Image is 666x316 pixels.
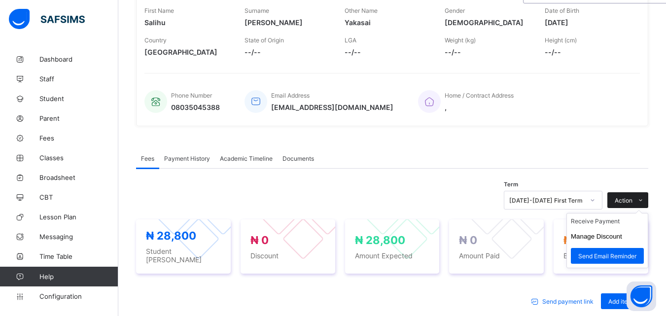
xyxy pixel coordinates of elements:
[355,251,430,260] span: Amount Expected
[39,252,118,260] span: Time Table
[220,155,273,162] span: Academic Timeline
[567,213,648,229] li: dropdown-list-item-text-0
[144,18,230,27] span: Salihu
[245,36,284,44] span: State of Origin
[144,36,167,44] span: Country
[39,193,118,201] span: CBT
[39,75,118,83] span: Staff
[245,18,330,27] span: [PERSON_NAME]
[245,48,330,56] span: --/--
[545,7,579,14] span: Date of Birth
[459,251,534,260] span: Amount Paid
[39,292,118,300] span: Configuration
[141,155,154,162] span: Fees
[39,213,118,221] span: Lesson Plan
[563,251,638,260] span: Balance
[627,281,656,311] button: Open asap
[504,181,518,188] span: Term
[245,7,269,14] span: Surname
[545,36,577,44] span: Height (cm)
[271,92,310,99] span: Email Address
[445,7,465,14] span: Gender
[39,273,118,281] span: Help
[282,155,314,162] span: Documents
[345,48,430,56] span: --/--
[250,251,325,260] span: Discount
[445,18,530,27] span: [DEMOGRAPHIC_DATA]
[545,18,630,27] span: [DATE]
[146,229,196,242] span: ₦ 28,800
[39,233,118,241] span: Messaging
[355,234,405,246] span: ₦ 28,800
[445,103,514,111] span: ,
[39,174,118,181] span: Broadsheet
[615,197,632,204] span: Action
[345,7,378,14] span: Other Name
[509,197,584,204] div: [DATE]-[DATE] First Term
[563,234,614,246] span: ₦ 28,800
[608,298,632,305] span: Add item
[250,234,269,246] span: ₦ 0
[171,103,220,111] span: 08035045388
[144,48,230,56] span: [GEOGRAPHIC_DATA]
[146,247,221,264] span: Student [PERSON_NAME]
[144,7,174,14] span: First Name
[39,114,118,122] span: Parent
[578,252,636,260] span: Send Email Reminder
[39,55,118,63] span: Dashboard
[571,233,622,240] button: Manage Discount
[459,234,477,246] span: ₦ 0
[542,298,594,305] span: Send payment link
[39,154,118,162] span: Classes
[39,134,118,142] span: Fees
[445,48,530,56] span: --/--
[567,229,648,244] li: dropdown-list-item-text-1
[39,95,118,103] span: Student
[345,18,430,27] span: Yakasai
[9,9,85,30] img: safsims
[567,244,648,268] li: dropdown-list-item-text-2
[545,48,630,56] span: --/--
[171,92,212,99] span: Phone Number
[345,36,356,44] span: LGA
[164,155,210,162] span: Payment History
[445,36,476,44] span: Weight (kg)
[445,92,514,99] span: Home / Contract Address
[271,103,393,111] span: [EMAIL_ADDRESS][DOMAIN_NAME]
